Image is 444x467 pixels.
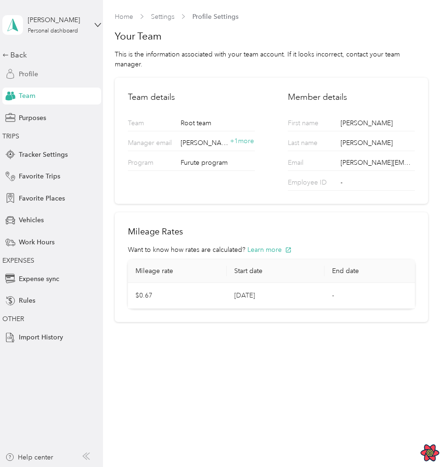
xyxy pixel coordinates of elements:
span: EXPENSES [2,257,34,265]
button: Learn more [247,245,292,255]
span: Import History [19,332,63,342]
td: $0.67 [128,283,227,309]
span: Vehicles [19,215,44,225]
td: [DATE] [227,283,324,309]
span: Favorite Trips [19,171,60,181]
th: End date [325,259,419,283]
h2: Team details [128,91,255,104]
span: Team [19,91,35,101]
th: Mileage rate [128,259,227,283]
p: Email [288,158,360,170]
span: Rules [19,296,35,306]
h2: Member details [288,91,415,104]
p: Program [128,158,200,170]
span: Tracker Settings [19,150,68,160]
div: Back [2,49,96,61]
p: Manager email [128,138,200,151]
h2: Mileage Rates [128,225,415,238]
p: Team [128,118,200,131]
button: Open React Query Devtools [420,443,439,462]
span: Expense sync [19,274,59,284]
div: [PERSON_NAME] [341,138,414,151]
div: Root team [181,118,254,131]
iframe: Everlance-gr Chat Button Frame [391,414,444,467]
span: TRIPS [2,132,19,140]
span: Favorite Places [19,193,65,203]
th: Start date [227,259,324,283]
a: Settings [151,13,174,21]
h1: Your Team [115,30,428,43]
span: [PERSON_NAME][EMAIL_ADDRESS][DOMAIN_NAME] [181,138,230,148]
span: Work Hours [19,237,55,247]
a: Home [115,13,133,21]
td: - [325,283,419,309]
div: This is the information associated with your team account. If it looks incorrect, contact your te... [115,49,428,69]
p: Employee ID [288,177,360,190]
div: Personal dashboard [28,28,78,34]
p: First name [288,118,360,131]
div: Want to know how rates are calculated? [128,245,415,255]
div: - [341,177,414,190]
span: + 1 more [230,137,254,145]
span: OTHER [2,315,24,323]
div: Furute program [181,158,254,170]
div: [PERSON_NAME][EMAIL_ADDRESS][DOMAIN_NAME] [341,158,414,170]
span: Profile [19,69,38,79]
p: Last name [288,138,360,151]
div: [PERSON_NAME] [341,118,414,131]
span: Profile Settings [192,12,238,22]
button: Help center [5,452,53,462]
span: Purposes [19,113,46,123]
div: [PERSON_NAME] [28,15,87,25]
